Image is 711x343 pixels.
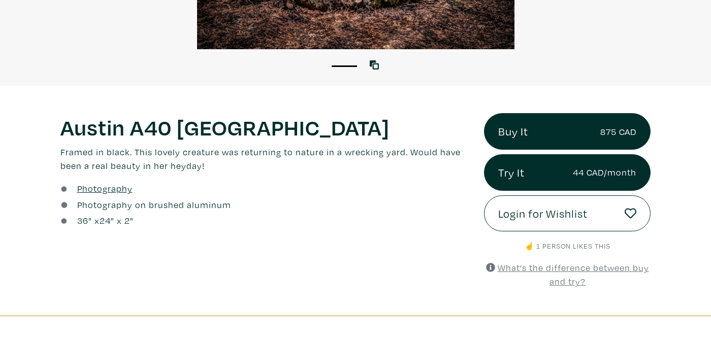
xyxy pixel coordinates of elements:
span: 36 [77,215,88,226]
a: Login for Wishlist [484,195,651,232]
span: Login for Wishlist [498,205,588,222]
p: Framed in black. This lovely creature was returning to nature in a wrecking yard. Would have been... [60,145,469,173]
u: Photography [77,183,133,194]
a: Photography [77,182,133,195]
p: ☝️ 1 person likes this [484,241,651,252]
u: What's the difference between buy and try? [498,262,649,287]
span: 24 [100,215,111,226]
a: Buy It875 CAD [484,113,651,150]
small: 44 CAD/month [573,165,636,179]
button: 1 of 1 [332,65,357,67]
a: Photography on brushed aluminum [77,198,231,212]
a: Try It44 CAD/month [484,154,651,191]
h1: Austin A40 [GEOGRAPHIC_DATA] [60,113,469,141]
small: 875 CAD [600,125,636,139]
div: " x " x 2" [77,214,134,227]
a: What's the difference between buy and try? [486,262,649,287]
